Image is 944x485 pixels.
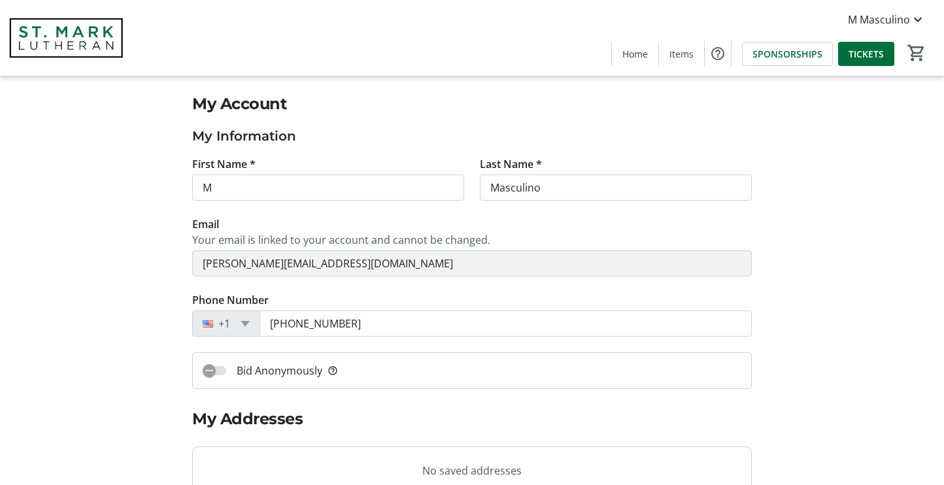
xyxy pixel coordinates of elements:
h2: My Account [192,92,752,116]
span: TICKETS [849,47,884,61]
button: M Masculino [837,9,936,30]
h3: My Information [192,126,752,146]
h2: My Addresses [192,407,752,431]
button: Help [705,41,731,67]
div: Your email is linked to your account and cannot be changed. [192,232,752,248]
button: Cart [905,41,928,65]
label: Email [192,216,219,232]
label: First Name * [192,156,256,172]
img: St. Mark Lutheran School's Logo [8,5,124,71]
a: TICKETS [838,42,894,66]
span: Items [669,47,694,61]
mat-icon: help_outline [328,363,338,378]
input: (201) 555-0123 [260,310,752,337]
label: Phone Number [192,292,269,308]
span: Bid Anonymously [237,363,338,378]
span: Home [622,47,648,61]
span: M Masculino [848,12,910,27]
a: Home [612,42,658,66]
a: SPONSORSHIPS [742,42,833,66]
a: Items [659,42,704,66]
span: SPONSORSHIPS [752,47,822,61]
label: Last Name * [480,156,542,172]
